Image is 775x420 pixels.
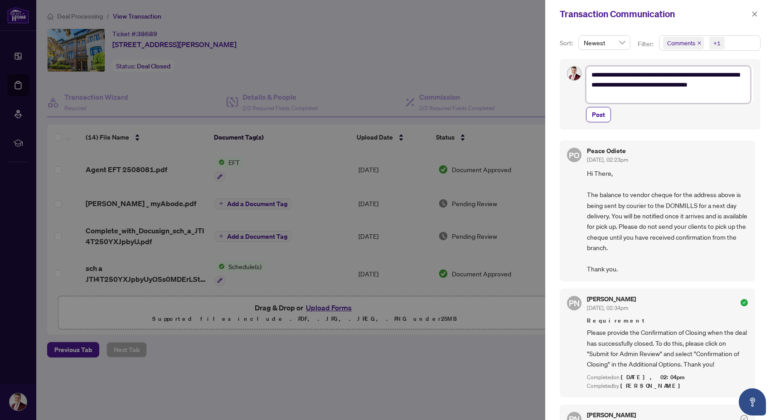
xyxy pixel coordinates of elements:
img: Profile Icon [567,67,581,80]
span: Comments [663,37,704,49]
span: Requirement [587,316,748,325]
span: close [751,11,758,17]
span: [DATE], 02:04pm [621,373,686,381]
div: Completed by [587,382,748,391]
button: Post [586,107,611,122]
div: +1 [713,39,721,48]
p: Sort: [560,38,575,48]
span: [PERSON_NAME] [620,382,685,390]
button: Open asap [739,388,766,415]
span: Hi There, The balance to vendor cheque for the address above is being sent by courier to the DONM... [587,168,748,274]
span: [DATE], 02:23pm [587,156,628,163]
span: PO [569,149,579,161]
div: Completed on [587,373,748,382]
span: Post [592,107,605,122]
span: Comments [667,39,695,48]
span: [DATE], 02:34pm [587,304,628,311]
span: close [697,41,702,45]
h5: [PERSON_NAME] [587,296,636,302]
span: check-circle [741,299,748,306]
div: Transaction Communication [560,7,749,21]
span: Newest [584,36,625,49]
span: Please provide the Confirmation of Closing when the deal has successfully closed. To do this, ple... [587,327,748,370]
span: PN [569,297,580,309]
p: Filter: [638,39,655,49]
h5: Peace Odiete [587,148,628,154]
h5: [PERSON_NAME] [587,412,636,418]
